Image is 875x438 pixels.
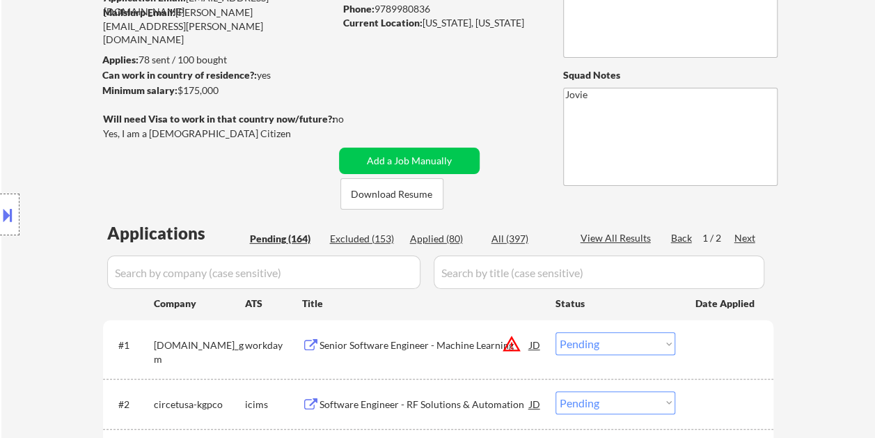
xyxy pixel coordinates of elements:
button: Download Resume [340,178,443,210]
div: 9789980836 [343,2,540,16]
div: #2 [118,398,143,412]
strong: Mailslurp Email: [103,6,175,18]
div: $175,000 [102,84,334,97]
div: Applied (80) [410,232,480,246]
div: 78 sent / 100 bought [102,53,334,67]
div: 1 / 2 [702,231,734,245]
div: [US_STATE], [US_STATE] [343,16,540,30]
strong: Current Location: [343,17,423,29]
div: JD [528,391,542,416]
div: Excluded (153) [330,232,400,246]
strong: Minimum salary: [102,84,178,96]
div: Date Applied [695,297,757,311]
div: yes [102,68,330,82]
button: Add a Job Manually [339,148,480,174]
strong: Phone: [343,3,375,15]
div: Next [734,231,757,245]
div: no [333,112,372,126]
div: Senior Software Engineer - Machine Learning [320,338,530,352]
div: Software Engineer - RF Solutions & Automation [320,398,530,412]
strong: Can work in country of residence?: [102,69,257,81]
div: workday [245,338,302,352]
div: #1 [118,338,143,352]
div: All (397) [491,232,561,246]
div: [PERSON_NAME][EMAIL_ADDRESS][PERSON_NAME][DOMAIN_NAME] [103,6,334,47]
div: Squad Notes [563,68,778,82]
div: JD [528,332,542,357]
div: Title [302,297,542,311]
input: Search by company (case sensitive) [107,256,420,289]
div: [DOMAIN_NAME]_gm [154,338,245,366]
div: Pending (164) [250,232,320,246]
button: warning_amber [502,334,521,354]
input: Search by title (case sensitive) [434,256,764,289]
strong: Applies: [102,54,139,65]
div: ATS [245,297,302,311]
div: icims [245,398,302,412]
div: View All Results [581,231,655,245]
div: Back [671,231,693,245]
div: circetusa-kgpco [154,398,245,412]
div: Status [555,290,675,315]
